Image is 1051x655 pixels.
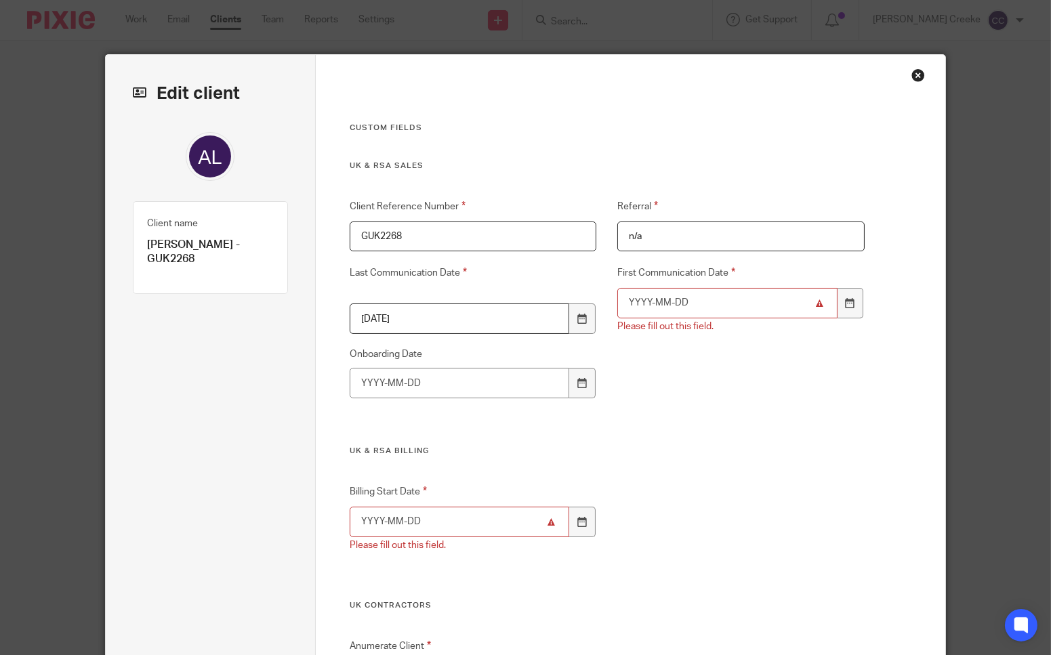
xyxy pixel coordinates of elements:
[147,217,198,230] label: Client name
[617,320,714,333] div: Please fill out this field.
[350,198,596,214] label: Client Reference Number
[350,600,865,611] h3: UK Contractors
[350,265,596,297] label: Last Communication Date
[350,507,569,537] input: YYYY-MM-DD
[350,368,569,398] input: YYYY-MM-DD
[617,198,864,214] label: Referral
[186,132,234,181] img: svg%3E
[617,288,837,318] input: YYYY-MM-DD
[350,538,446,552] div: Please fill out this field.
[911,68,925,82] div: Close this dialog window
[350,303,569,334] input: YYYY-MM-DD
[350,161,865,171] h3: UK & RSA Sales
[350,484,596,499] label: Billing Start Date
[350,446,865,457] h3: UK & RSA Billing
[147,238,274,267] p: [PERSON_NAME] - GUK2268
[350,123,865,133] h3: Custom fields
[350,347,596,361] label: Onboarding Date
[350,638,596,654] label: Anumerate Client
[133,82,288,105] h2: Edit client
[617,265,864,280] label: First Communication Date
